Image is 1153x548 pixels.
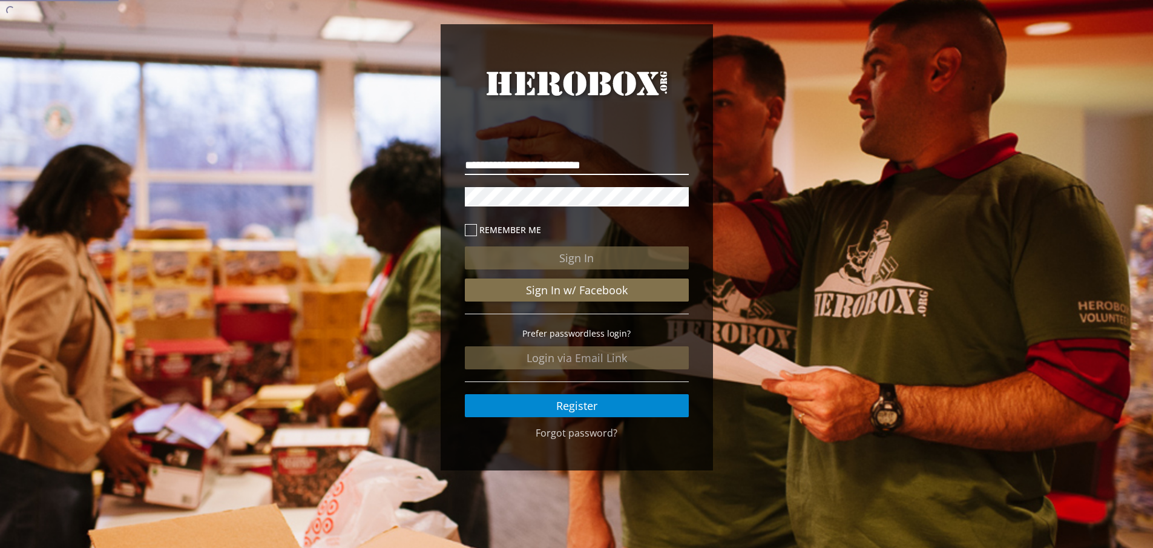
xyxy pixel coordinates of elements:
a: Register [465,394,689,417]
a: HeroBox [465,67,689,122]
p: Prefer passwordless login? [465,326,689,340]
a: Login via Email Link [465,346,689,369]
button: Sign In [465,246,689,269]
a: Sign In w/ Facebook [465,279,689,302]
a: Forgot password? [536,426,617,440]
label: Remember me [465,223,689,237]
